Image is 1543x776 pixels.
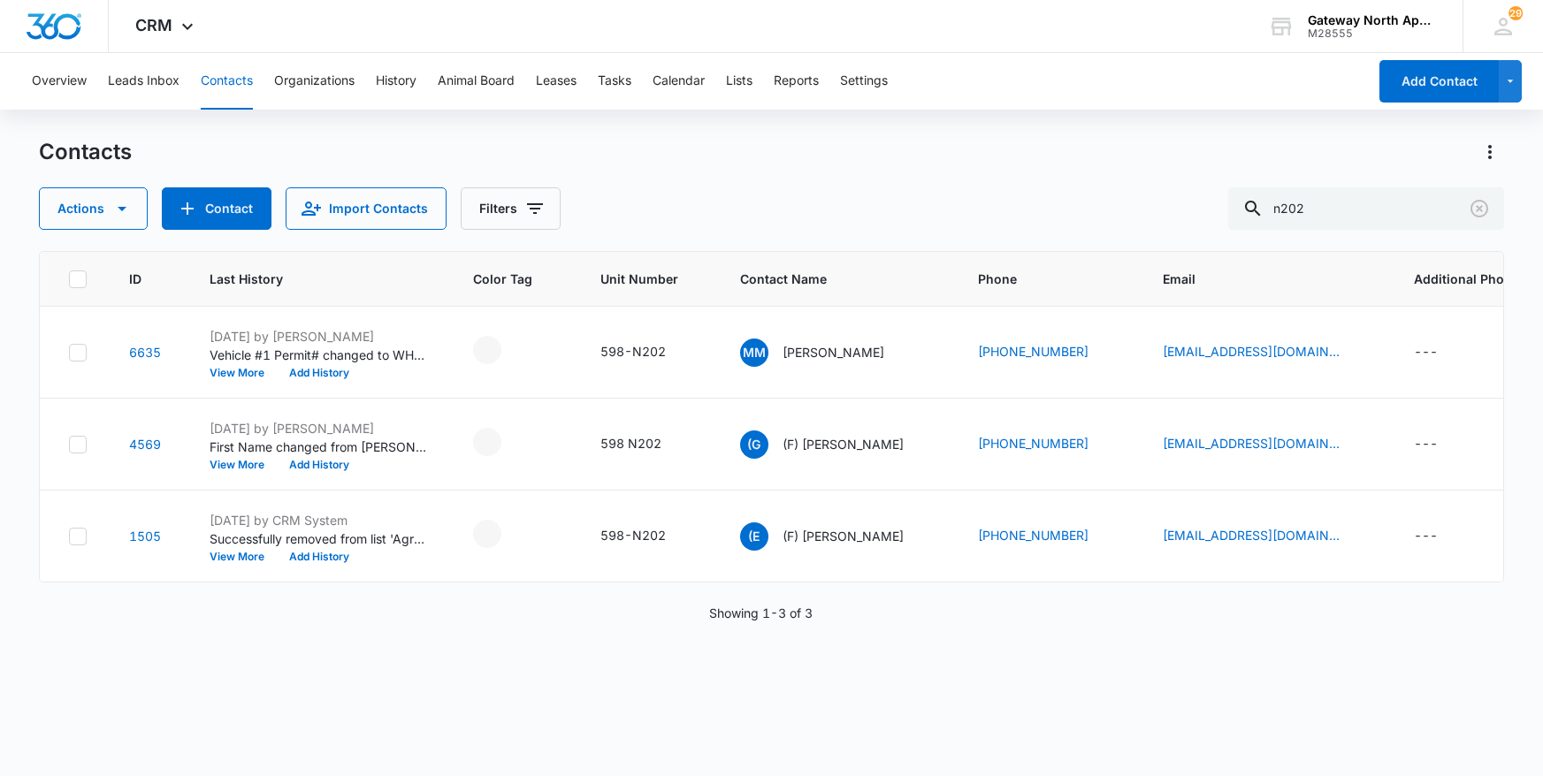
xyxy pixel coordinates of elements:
[740,430,936,459] div: Contact Name - (F) Gabriel Beckman-Nedela - Select to Edit Field
[1163,434,1340,453] a: [EMAIL_ADDRESS][DOMAIN_NAME]
[978,526,1120,547] div: Phone - (915) 330-7063 - Select to Edit Field
[600,342,698,363] div: Unit Number - 598-N202 - Select to Edit Field
[210,529,431,548] p: Successfully removed from list 'Agreed to Subscribe - Emails'.
[740,430,768,459] span: (G
[1414,270,1519,288] span: Additional Phone
[536,53,577,110] button: Leases
[1414,434,1438,455] div: ---
[783,343,884,361] p: [PERSON_NAME]
[1414,342,1470,363] div: Additional Phone - - Select to Edit Field
[129,270,141,288] span: ID
[1163,526,1340,544] a: [EMAIL_ADDRESS][DOMAIN_NAME]
[210,511,431,529] p: [DATE] by CRM System
[740,339,768,367] span: MM
[1414,526,1438,547] div: ---
[1465,194,1493,223] button: Clear
[210,346,431,364] p: Vehicle #1 Permit# changed to WH-3069.
[978,434,1120,455] div: Phone - (970) 632-3289 - Select to Edit Field
[978,526,1089,544] a: [PHONE_NUMBER]
[1379,60,1499,103] button: Add Contact
[1228,187,1504,230] input: Search Contacts
[376,53,416,110] button: History
[39,187,148,230] button: Actions
[600,342,666,361] div: 598-N202
[32,53,87,110] button: Overview
[978,342,1089,361] a: [PHONE_NUMBER]
[201,53,253,110] button: Contacts
[210,437,431,456] p: First Name changed from [PERSON_NAME] ([PERSON_NAME].
[39,139,132,165] h1: Contacts
[210,270,405,288] span: Last History
[1509,6,1523,20] div: notifications count
[978,270,1095,288] span: Phone
[277,368,362,378] button: Add History
[1509,6,1523,20] span: 29
[1163,342,1371,363] div: Email - michaelmontoya2022023@gmail.com - Select to Edit Field
[210,460,277,470] button: View More
[274,53,355,110] button: Organizations
[210,419,431,437] p: [DATE] by [PERSON_NAME]
[473,520,533,548] div: - - Select to Edit Field
[1476,138,1504,166] button: Actions
[286,187,447,230] button: Import Contacts
[473,270,532,288] span: Color Tag
[1308,13,1437,27] div: account name
[129,529,161,544] a: Navigate to contact details page for (F) Esther Megan Carlisle
[600,526,666,544] div: 598-N202
[135,16,172,34] span: CRM
[277,460,362,470] button: Add History
[774,53,819,110] button: Reports
[783,527,904,545] p: (F) [PERSON_NAME]
[1163,342,1340,361] a: [EMAIL_ADDRESS][DOMAIN_NAME]
[600,434,693,455] div: Unit Number - 598 N202 - Select to Edit Field
[740,339,916,367] div: Contact Name - Michael Montoya - Select to Edit Field
[709,604,813,622] p: Showing 1-3 of 3
[740,270,910,288] span: Contact Name
[1163,270,1346,288] span: Email
[473,336,533,364] div: - - Select to Edit Field
[1414,434,1470,455] div: Additional Phone - - Select to Edit Field
[210,327,431,346] p: [DATE] by [PERSON_NAME]
[473,428,533,456] div: - - Select to Edit Field
[1414,526,1470,547] div: Additional Phone - - Select to Edit Field
[840,53,888,110] button: Settings
[783,435,904,453] p: (F) [PERSON_NAME]
[600,270,698,288] span: Unit Number
[1163,434,1371,455] div: Email - gabrielnedela23@gmail.com - Select to Edit Field
[1414,342,1438,363] div: ---
[978,434,1089,453] a: [PHONE_NUMBER]
[438,53,515,110] button: Animal Board
[210,368,277,378] button: View More
[277,552,362,562] button: Add History
[210,552,277,562] button: View More
[461,187,561,230] button: Filters
[129,345,161,360] a: Navigate to contact details page for Michael Montoya
[162,187,271,230] button: Add Contact
[600,434,661,453] div: 598 N202
[1163,526,1371,547] div: Email - carlisleesther@gmail.com - Select to Edit Field
[740,522,936,551] div: Contact Name - (F) Esther Megan Carlisle - Select to Edit Field
[740,522,768,551] span: (E
[653,53,705,110] button: Calendar
[108,53,180,110] button: Leads Inbox
[726,53,752,110] button: Lists
[600,526,698,547] div: Unit Number - 598-N202 - Select to Edit Field
[978,342,1120,363] div: Phone - (970) 214-3343 - Select to Edit Field
[1308,27,1437,40] div: account id
[129,437,161,452] a: Navigate to contact details page for (F) Gabriel Beckman-Nedela
[598,53,631,110] button: Tasks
